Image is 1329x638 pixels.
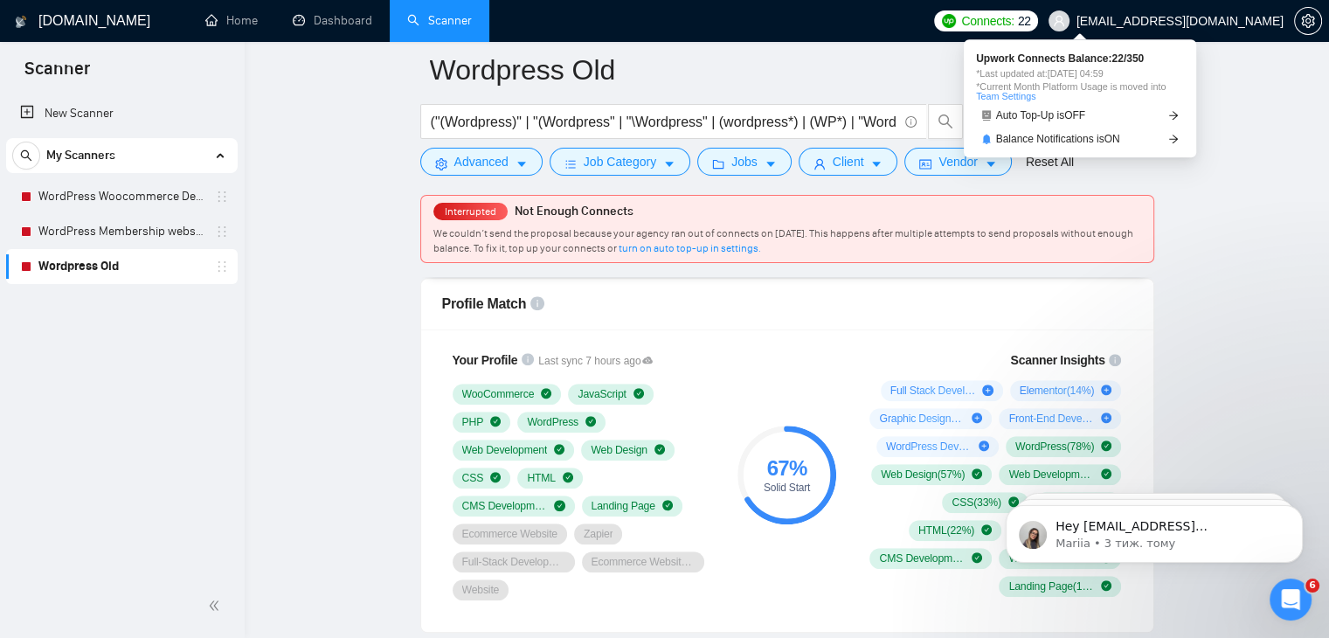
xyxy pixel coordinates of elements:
span: user [1053,15,1065,27]
button: barsJob Categorycaret-down [550,148,690,176]
span: WooCommerce [462,387,535,401]
span: Upwork Connects Balance: 22 / 350 [976,53,1184,64]
button: userClientcaret-down [799,148,898,176]
button: search [928,104,963,139]
span: Auto Top-Up is OFF [996,110,1086,121]
a: homeHome [205,13,258,28]
span: arrow-right [1168,134,1179,144]
span: info-circle [1109,354,1121,366]
span: 6 [1305,579,1319,593]
span: Website [462,583,500,597]
span: Client [833,152,864,171]
span: Web Design ( 57 %) [881,468,965,482]
span: setting [435,157,447,170]
span: CMS Development [462,499,548,513]
span: robot [981,110,992,121]
span: Web Development ( 55 %) [1008,468,1094,482]
span: caret-down [985,157,997,170]
span: My Scanners [46,138,115,173]
span: info-circle [905,116,917,128]
span: Advanced [454,152,509,171]
span: check-circle [1101,440,1111,451]
span: holder [215,225,229,239]
a: Team Settings [976,91,1035,101]
span: plus-circle [1101,413,1111,423]
span: Interrupted [440,205,502,218]
span: WordPress Development ( 9 %) [886,440,972,454]
span: CSS [462,471,484,485]
span: check-circle [585,416,596,426]
img: upwork-logo.png [942,14,956,28]
span: Web Development [462,443,548,457]
span: Elementor ( 14 %) [1020,384,1095,398]
iframe: Intercom live chat [1270,579,1312,621]
input: Search Freelance Jobs... [431,111,897,133]
span: search [929,114,962,129]
span: caret-down [663,157,675,170]
span: idcard [919,157,931,170]
a: WordPress Woocommerce Developer [38,179,204,214]
span: Ecommerce Website Development [592,555,695,569]
span: caret-down [765,157,777,170]
button: idcardVendorcaret-down [904,148,1011,176]
span: check-circle [541,388,551,399]
span: 22 [1018,11,1031,31]
span: check-circle [972,468,982,479]
a: bellBalance Notifications isONarrow-right [976,130,1184,149]
span: Web Design [591,443,647,457]
span: HTML ( 22 %) [918,524,974,537]
a: Wordpress Old [38,249,204,284]
span: Last sync 7 hours ago [538,353,653,370]
a: setting [1294,14,1322,28]
span: search [13,149,39,162]
span: plus-circle [982,385,993,395]
span: holder [215,190,229,204]
span: check-circle [633,388,644,399]
span: Connects: [961,11,1014,31]
button: folderJobscaret-down [697,148,792,176]
span: We couldn’t send the proposal because your agency ran out of connects on [DATE]. This happens aft... [433,227,1133,254]
span: check-circle [490,472,501,482]
span: info-circle [530,296,544,310]
span: check-circle [654,444,665,454]
span: check-circle [972,552,982,563]
span: Landing Page [592,499,655,513]
span: CSS ( 33 %) [952,496,1000,510]
span: double-left [208,597,225,614]
span: check-circle [554,444,564,454]
span: Balance Notifications is ON [996,134,1120,144]
span: JavaScript [578,387,626,401]
iframe: Intercom notifications повідомлення [979,468,1329,591]
span: info-circle [522,353,534,365]
span: bell [981,134,992,144]
a: robotAuto Top-Up isOFFarrow-right [976,107,1184,125]
span: Full Stack Development ( 15 %) [890,384,976,398]
span: Not Enough Connects [515,204,633,218]
span: setting [1295,14,1321,28]
span: arrow-right [1168,110,1179,121]
span: Profile Match [442,296,527,311]
span: Front-End Development ( 10 %) [1008,412,1094,426]
span: plus-circle [972,413,982,423]
span: Vendor [938,152,977,171]
span: plus-circle [1101,385,1111,395]
span: Zapier [584,527,613,541]
span: Ecommerce Website [462,527,557,541]
button: settingAdvancedcaret-down [420,148,543,176]
li: New Scanner [6,96,238,131]
span: plus-circle [979,440,989,451]
span: Scanner [10,56,104,93]
span: holder [215,260,229,274]
button: search [12,142,40,170]
span: caret-down [870,157,883,170]
p: Message from Mariia, sent 3 тиж. тому [76,67,301,83]
input: Scanner name... [430,48,1118,92]
span: Jobs [731,152,758,171]
a: dashboardDashboard [293,13,372,28]
span: check-circle [490,416,501,426]
span: CMS Development ( 18 %) [879,551,965,565]
span: Your Profile [453,353,518,367]
span: Job Category [584,152,656,171]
